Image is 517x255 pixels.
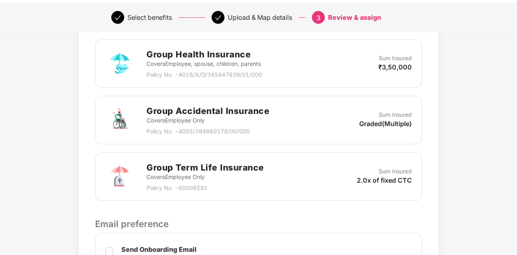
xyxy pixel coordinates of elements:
[146,70,262,79] p: Policy No. - 4016/X/O/345447639/01/000
[114,15,121,21] span: check
[146,173,264,181] p: Covers Employee Only
[127,11,172,24] div: Select benefits
[105,49,134,78] img: svg+xml;base64,PHN2ZyB4bWxucz0iaHR0cDovL3d3dy53My5vcmcvMjAwMC9zdmciIHdpZHRoPSI3MiIgaGVpZ2h0PSI3Mi...
[121,245,389,254] p: Send Onboarding Email
[146,161,264,174] h2: Group Term Life Insurance
[146,59,262,68] p: Covers Employee, spouse, children, parents
[357,176,412,185] p: 2.0x of fixed CTC
[146,127,269,136] p: Policy No. - 4005/394660178/00/000
[316,14,320,22] span: 3
[105,162,134,191] img: svg+xml;base64,PHN2ZyB4bWxucz0iaHR0cDovL3d3dy53My5vcmcvMjAwMC9zdmciIHdpZHRoPSI3MiIgaGVpZ2h0PSI3Mi...
[328,11,381,24] div: Review & assign
[379,110,412,119] p: Sum Insured
[359,119,412,128] p: Graded(Multiple)
[146,48,262,61] h2: Group Health Insurance
[105,105,134,135] img: svg+xml;base64,PHN2ZyB4bWxucz0iaHR0cDovL3d3dy53My5vcmcvMjAwMC9zdmciIHdpZHRoPSI3MiIgaGVpZ2h0PSI3Mi...
[146,116,269,125] p: Covers Employee Only
[215,15,221,21] span: check
[146,183,264,192] p: Policy No. - 00008591
[95,217,422,231] p: Email preference
[378,63,412,72] p: ₹3,50,000
[228,11,292,24] div: Upload & Map details
[379,54,412,63] p: Sum Insured
[379,167,412,176] p: Sum Insured
[146,104,269,118] h2: Group Accidental Insurance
